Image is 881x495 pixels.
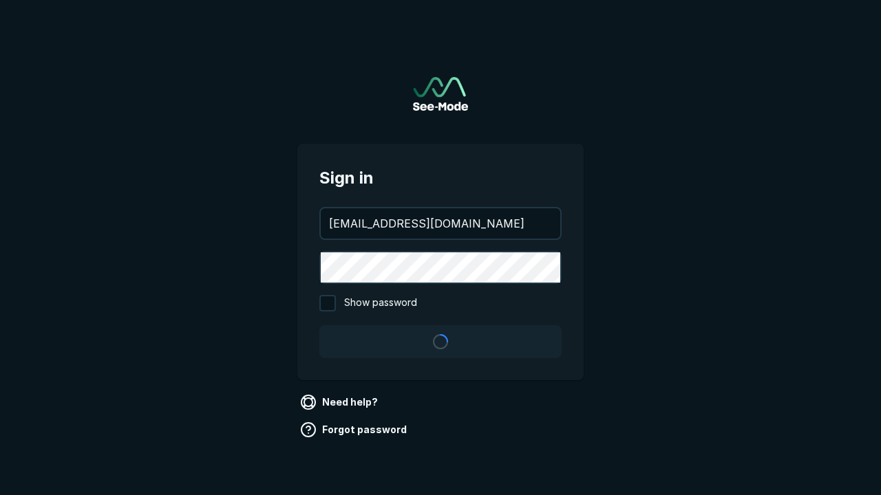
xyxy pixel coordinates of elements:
a: Need help? [297,391,383,413]
input: your@email.com [321,208,560,239]
span: Show password [344,295,417,311]
img: See-Mode Logo [413,77,468,111]
a: Go to sign in [413,77,468,111]
span: Sign in [319,166,562,190]
a: Forgot password [297,419,412,441]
